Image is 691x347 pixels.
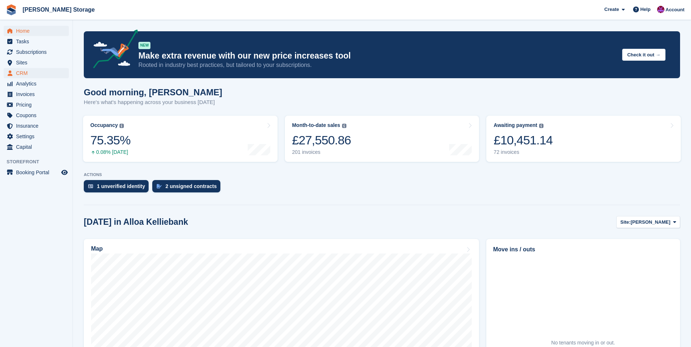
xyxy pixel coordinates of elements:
[4,121,69,131] a: menu
[16,167,60,178] span: Booking Portal
[7,158,72,165] span: Storefront
[657,6,664,13] img: Audra Whitelaw
[292,149,351,155] div: 201 invoices
[90,133,130,148] div: 75.35%
[4,167,69,178] a: menu
[4,110,69,120] a: menu
[4,36,69,47] a: menu
[494,122,537,128] div: Awaiting payment
[152,180,224,196] a: 2 unsigned contracts
[83,116,278,162] a: Occupancy 75.35% 0.08% [DATE]
[157,184,162,188] img: contract_signature_icon-13c848040528278c33f63329250d36e43548de30e8caae1d1a13099fd9432cc5.svg
[551,339,615,347] div: No tenants moving in or out.
[84,217,188,227] h2: [DATE] in Alloa Kelliebank
[16,100,60,110] span: Pricing
[84,98,222,107] p: Here's what's happening across your business [DATE]
[493,245,673,254] h2: Move ins / outs
[16,110,60,120] span: Coupons
[539,124,543,128] img: icon-info-grey-7440780725fd019a000dd9b08b2336e03edf1995a4989e88bcd33f0948082b44.svg
[640,6,651,13] span: Help
[90,122,118,128] div: Occupancy
[138,51,616,61] p: Make extra revenue with our new price increases tool
[16,36,60,47] span: Tasks
[292,133,351,148] div: £27,550.86
[4,57,69,68] a: menu
[4,100,69,110] a: menu
[88,184,93,188] img: verify_identity-adf6edd0f0f0b5bbfe63781bf79b02c33cf7c696d77639b501bdc392416b5a36.svg
[285,116,479,162] a: Month-to-date sales £27,550.86 201 invoices
[616,216,680,228] button: Site: [PERSON_NAME]
[666,6,684,13] span: Account
[20,4,98,16] a: [PERSON_NAME] Storage
[4,68,69,78] a: menu
[138,42,150,49] div: NEW
[4,142,69,152] a: menu
[16,47,60,57] span: Subscriptions
[486,116,681,162] a: Awaiting payment £10,451.14 72 invoices
[91,246,103,252] h2: Map
[97,183,145,189] div: 1 unverified identity
[165,183,217,189] div: 2 unsigned contracts
[4,79,69,89] a: menu
[90,149,130,155] div: 0.08% [DATE]
[4,26,69,36] a: menu
[16,57,60,68] span: Sites
[60,168,69,177] a: Preview store
[604,6,619,13] span: Create
[16,89,60,99] span: Invoices
[119,124,124,128] img: icon-info-grey-7440780725fd019a000dd9b08b2336e03edf1995a4989e88bcd33f0948082b44.svg
[84,180,152,196] a: 1 unverified identity
[16,68,60,78] span: CRM
[4,131,69,141] a: menu
[84,87,222,97] h1: Good morning, [PERSON_NAME]
[4,47,69,57] a: menu
[16,121,60,131] span: Insurance
[16,131,60,141] span: Settings
[16,26,60,36] span: Home
[494,133,553,148] div: £10,451.14
[494,149,553,155] div: 72 invoices
[138,61,616,69] p: Rooted in industry best practices, but tailored to your subscriptions.
[342,124,346,128] img: icon-info-grey-7440780725fd019a000dd9b08b2336e03edf1995a4989e88bcd33f0948082b44.svg
[16,79,60,89] span: Analytics
[84,172,680,177] p: ACTIONS
[622,49,666,61] button: Check it out →
[6,4,17,15] img: stora-icon-8386f47178a22dfd0bd8f6a31ec36ba5ce8667c1dd55bd0f319d3a0aa187defe.svg
[4,89,69,99] a: menu
[87,29,138,71] img: price-adjustments-announcement-icon-8257ccfd72463d97f412b2fc003d46551f7dbcb40ab6d574587a9cd5c0d94...
[16,142,60,152] span: Capital
[292,122,340,128] div: Month-to-date sales
[620,219,631,226] span: Site:
[631,219,670,226] span: [PERSON_NAME]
